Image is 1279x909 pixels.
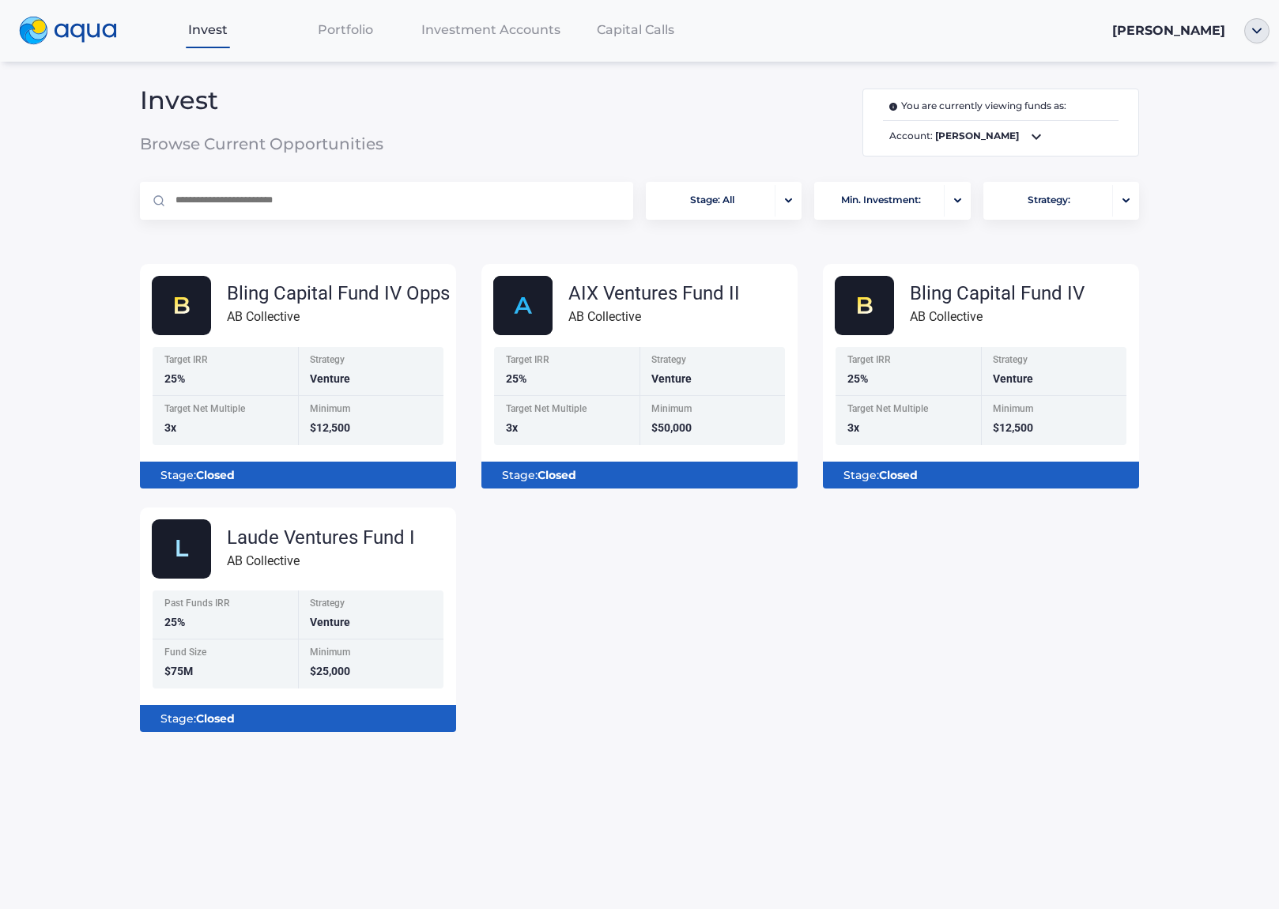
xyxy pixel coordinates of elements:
[310,647,434,661] div: Minimum
[140,136,473,152] span: Browse Current Opportunities
[836,462,1126,488] div: Stage:
[164,355,289,368] div: Target IRR
[421,22,560,37] span: Investment Accounts
[164,598,289,612] div: Past Funds IRR
[847,421,859,434] span: 3x
[910,307,1085,326] div: AB Collective
[153,462,443,488] div: Stage:
[493,276,553,335] img: AlphaFund.svg
[993,404,1117,417] div: Minimum
[152,519,211,579] img: Group_48616.svg
[310,421,350,434] span: $12,500
[227,284,450,303] div: Bling Capital Fund IV Opps
[139,13,277,46] a: Invest
[164,421,176,434] span: 3x
[841,185,921,216] span: Min. Investment:
[646,182,802,220] button: Stage: Allportfolio-arrow
[785,198,792,203] img: portfolio-arrow
[506,421,518,434] span: 3x
[835,276,894,335] img: BetaFund.svg
[651,355,775,368] div: Strategy
[506,372,526,385] span: 25%
[993,372,1033,385] span: Venture
[889,103,901,111] img: i.svg
[310,355,434,368] div: Strategy
[568,284,740,303] div: AIX Ventures Fund II
[310,372,350,385] span: Venture
[188,22,228,37] span: Invest
[910,284,1085,303] div: Bling Capital Fund IV
[651,421,692,434] span: $50,000
[597,22,674,37] span: Capital Calls
[494,462,785,488] div: Stage:
[277,13,414,46] a: Portfolio
[954,198,961,203] img: portfolio-arrow
[9,13,139,49] a: logo
[993,421,1033,434] span: $12,500
[318,22,373,37] span: Portfolio
[1112,23,1225,38] span: [PERSON_NAME]
[993,355,1117,368] div: Strategy
[19,17,117,45] img: logo
[879,468,918,482] b: Closed
[651,372,692,385] span: Venture
[227,528,415,547] div: Laude Ventures Fund I
[889,99,1066,114] span: You are currently viewing funds as:
[140,92,473,108] span: Invest
[310,616,350,628] span: Venture
[1244,18,1270,43] img: ellipse
[196,711,235,726] b: Closed
[415,13,567,46] a: Investment Accounts
[983,182,1139,220] button: Strategy:portfolio-arrow
[847,372,868,385] span: 25%
[164,647,289,661] div: Fund Size
[164,665,193,677] span: $75M
[567,13,704,46] a: Capital Calls
[690,185,734,216] span: Stage: All
[1028,185,1070,216] span: Strategy:
[152,276,211,335] img: BetaFund.svg
[227,307,450,326] div: AB Collective
[847,404,972,417] div: Target Net Multiple
[651,404,775,417] div: Minimum
[153,195,164,206] img: Magnifier
[310,665,350,677] span: $25,000
[164,372,185,385] span: 25%
[310,598,434,612] div: Strategy
[883,127,1119,146] span: Account:
[1122,198,1130,203] img: portfolio-arrow
[164,404,289,417] div: Target Net Multiple
[935,130,1019,141] b: [PERSON_NAME]
[538,468,576,482] b: Closed
[153,705,443,732] div: Stage:
[506,355,630,368] div: Target IRR
[814,182,970,220] button: Min. Investment:portfolio-arrow
[164,616,185,628] span: 25%
[506,404,630,417] div: Target Net Multiple
[227,551,415,571] div: AB Collective
[196,468,235,482] b: Closed
[568,307,740,326] div: AB Collective
[310,404,434,417] div: Minimum
[847,355,972,368] div: Target IRR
